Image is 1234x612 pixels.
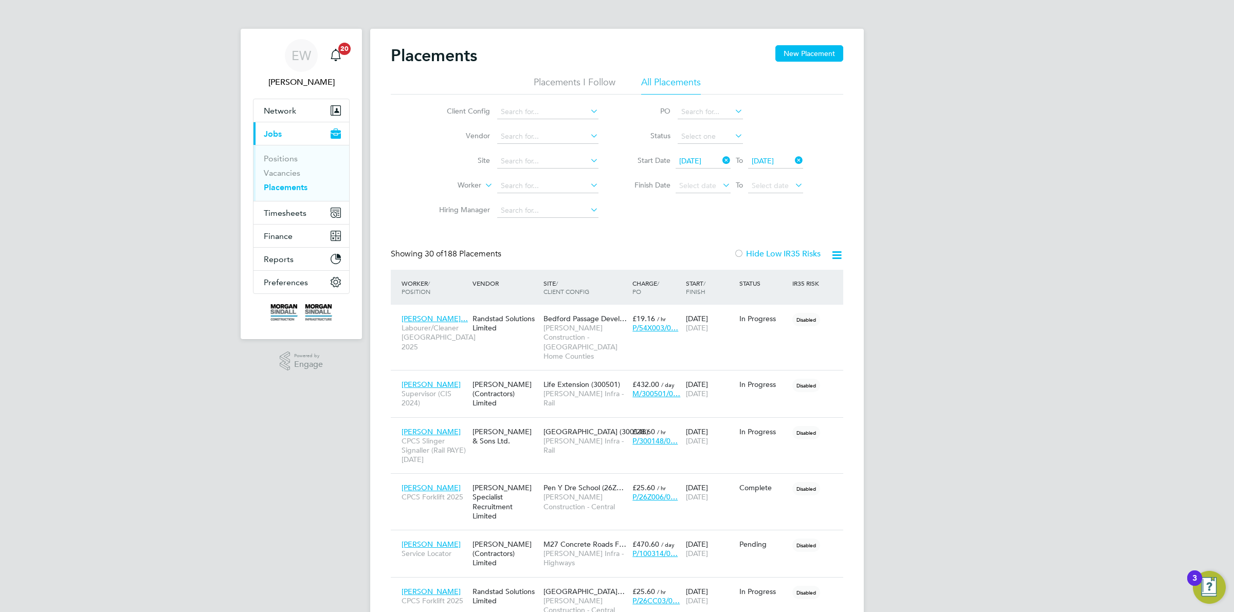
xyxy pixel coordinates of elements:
[657,315,666,323] span: / hr
[632,389,680,398] span: M/300501/0…
[399,421,843,430] a: [PERSON_NAME]CPCS Slinger Signaller (Rail PAYE) [DATE][PERSON_NAME] & Sons Ltd.[GEOGRAPHIC_DATA] ...
[399,477,843,486] a: [PERSON_NAME]CPCS Forklift 2025[PERSON_NAME] Specialist Recruitment LimitedPen Y Dre School (26Z…...
[543,483,624,492] span: Pen Y Dre School (26Z…
[686,549,708,558] span: [DATE]
[399,374,843,383] a: [PERSON_NAME]Supervisor (CIS 2024)[PERSON_NAME] (Contractors) LimitedLife Extension (300501)[PERS...
[402,314,468,323] span: [PERSON_NAME]…
[661,381,675,388] span: / day
[1192,578,1197,591] div: 3
[739,587,788,596] div: In Progress
[541,274,630,301] div: Site
[402,380,461,389] span: [PERSON_NAME]
[632,596,680,605] span: P/26CC03/0…
[683,375,737,403] div: [DATE]
[470,478,541,526] div: [PERSON_NAME] Specialist Recruitment Limited
[253,248,349,270] button: Reports
[431,106,490,116] label: Client Config
[402,427,461,436] span: [PERSON_NAME]
[632,427,655,436] span: £28.60
[294,351,323,360] span: Powered by
[632,483,655,492] span: £25.60
[792,313,820,326] span: Disabled
[632,380,659,389] span: £432.00
[264,106,296,116] span: Network
[1193,571,1226,604] button: Open Resource Center, 3 new notifications
[657,428,666,436] span: / hr
[632,587,655,596] span: £25.60
[739,427,788,436] div: In Progress
[775,45,843,62] button: New Placement
[253,76,350,88] span: Emma Wells
[792,482,820,495] span: Disabled
[470,422,541,451] div: [PERSON_NAME] & Sons Ltd.
[264,168,300,178] a: Vacancies
[686,436,708,446] span: [DATE]
[679,156,701,165] span: [DATE]
[264,277,308,287] span: Preferences
[683,309,737,338] div: [DATE]
[543,380,620,389] span: Life Extension (300501)
[534,76,615,95] li: Placements I Follow
[543,427,648,436] span: [GEOGRAPHIC_DATA] (300148)
[338,43,351,55] span: 20
[543,436,627,455] span: [PERSON_NAME] Infra - Rail
[543,587,625,596] span: [GEOGRAPHIC_DATA]…
[253,145,349,201] div: Jobs
[264,154,298,163] a: Positions
[264,182,307,192] a: Placements
[686,323,708,332] span: [DATE]
[632,314,655,323] span: £19.16
[391,249,503,259] div: Showing
[253,99,349,122] button: Network
[683,274,737,301] div: Start
[253,304,350,321] a: Go to home page
[739,540,788,549] div: Pending
[632,540,659,549] span: £470.60
[543,549,627,567] span: [PERSON_NAME] Infra - Highways
[253,201,349,224] button: Timesheets
[470,534,541,573] div: [PERSON_NAME] (Contractors) Limited
[630,274,683,301] div: Charge
[470,274,541,292] div: Vendor
[402,389,467,407] span: Supervisor (CIS 2024)
[683,478,737,507] div: [DATE]
[402,323,467,351] span: Labourer/Cleaner [GEOGRAPHIC_DATA] 2025
[632,492,678,502] span: P/26Z006/0…
[294,360,323,369] span: Engage
[752,181,789,190] span: Select date
[792,426,820,439] span: Disabled
[470,582,541,610] div: Randstad Solutions Limited
[264,129,282,139] span: Jobs
[752,156,774,165] span: [DATE]
[683,534,737,563] div: [DATE]
[470,375,541,413] div: [PERSON_NAME] (Contractors) Limited
[431,205,490,214] label: Hiring Manager
[686,389,708,398] span: [DATE]
[686,596,708,605] span: [DATE]
[624,180,670,190] label: Finish Date
[543,323,627,361] span: [PERSON_NAME] Construction - [GEOGRAPHIC_DATA] Home Counties
[661,541,675,548] span: / day
[792,586,820,599] span: Disabled
[679,181,716,190] span: Select date
[624,156,670,165] label: Start Date
[739,380,788,389] div: In Progress
[497,179,598,193] input: Search for...
[792,379,820,392] span: Disabled
[391,45,477,66] h2: Placements
[657,588,666,596] span: / hr
[641,76,701,95] li: All Placements
[402,540,461,549] span: [PERSON_NAME]
[402,549,467,558] span: Service Locator
[686,279,705,295] span: / Finish
[402,587,461,596] span: [PERSON_NAME]
[497,203,598,218] input: Search for...
[431,131,490,140] label: Vendor
[792,539,820,552] span: Disabled
[733,154,746,167] span: To
[739,314,788,323] div: In Progress
[737,274,790,292] div: Status
[733,178,746,192] span: To
[425,249,501,259] span: 188 Placements
[632,436,678,446] span: P/300148/0…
